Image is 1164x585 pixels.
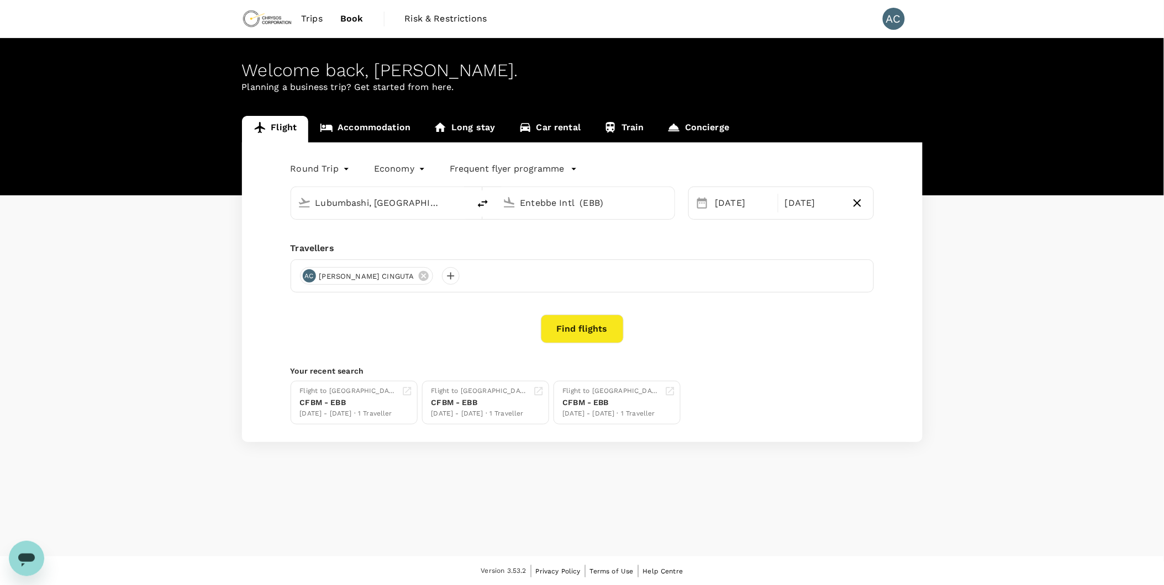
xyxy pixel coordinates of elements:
div: Flight to [GEOGRAPHIC_DATA] [431,386,529,397]
button: delete [470,190,496,217]
div: Flight to [GEOGRAPHIC_DATA] [300,386,397,397]
span: Version 3.53.2 [481,566,526,577]
span: [PERSON_NAME] CINGUTA [313,271,421,282]
a: Train [592,116,656,142]
p: Planning a business trip? Get started from here. [242,81,923,94]
p: Your recent search [291,365,874,376]
span: Terms of Use [590,567,634,575]
a: Flight [242,116,309,142]
div: CFBM - EBB [563,397,660,408]
a: Terms of Use [590,565,634,577]
div: CFBM - EBB [431,397,529,408]
span: Book [340,12,364,25]
a: Concierge [656,116,741,142]
div: Flight to [GEOGRAPHIC_DATA] [563,386,660,397]
img: Chrysos Corporation [242,7,293,31]
a: Help Centre [643,565,683,577]
div: Travellers [291,242,874,255]
div: Welcome back , [PERSON_NAME] . [242,60,923,81]
div: AC [883,8,905,30]
div: [DATE] - [DATE] · 1 Traveller [300,408,397,419]
span: Risk & Restrictions [405,12,487,25]
div: Round Trip [291,160,352,178]
button: Open [462,201,464,204]
div: [DATE] - [DATE] · 1 Traveller [563,408,660,419]
a: Accommodation [308,116,422,142]
div: [DATE] [711,192,776,214]
div: AC[PERSON_NAME] CINGUTA [300,267,433,285]
button: Frequent flyer programme [450,162,577,175]
span: Trips [301,12,323,25]
div: [DATE] - [DATE] · 1 Traveller [431,408,529,419]
input: Depart from [315,194,446,211]
span: Help Centre [643,567,683,575]
iframe: Button to launch messaging window [9,541,44,576]
div: [DATE] [781,192,846,214]
a: Privacy Policy [536,565,581,577]
div: Economy [374,160,428,178]
p: Frequent flyer programme [450,162,564,175]
button: Find flights [541,315,624,343]
a: Car rental [507,116,593,142]
button: Open [667,201,669,204]
a: Long stay [422,116,507,142]
span: Privacy Policy [536,567,581,575]
div: CFBM - EBB [300,397,397,408]
input: Going to [520,194,651,211]
div: AC [303,269,316,283]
